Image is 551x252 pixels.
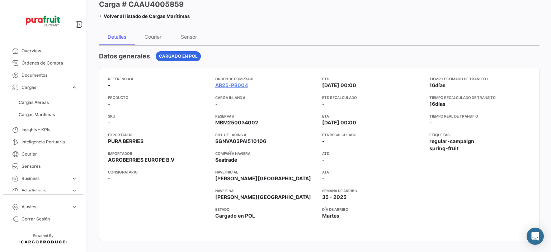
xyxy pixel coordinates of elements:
span: PURA BERRIES [108,138,143,145]
span: 16 [429,82,435,88]
app-card-info-title: Tiempo real de transito [429,113,531,119]
span: - [322,101,325,107]
span: - [322,156,325,163]
span: expand_more [71,187,77,194]
app-card-info-title: Compañía naviera [215,151,317,156]
app-card-info-title: ETA [322,113,424,119]
app-card-info-title: Referencia # [108,76,209,82]
span: Ajustes [22,204,68,210]
app-card-info-title: Bill of Lading # [215,132,317,138]
span: 35 - 2025 [322,194,347,201]
span: Cerrar Sesión [22,216,77,222]
app-card-info-title: ETA Recalculado [322,132,424,138]
app-card-info-title: Etiquetas [429,132,531,138]
span: Courier [22,151,77,157]
app-card-info-title: Tiempo recalculado de transito [429,95,531,100]
span: Estadísticas [22,187,68,194]
app-card-info-title: ETD [322,76,424,82]
app-card-info-title: ATA [322,169,424,175]
app-card-info-title: SKU [108,113,209,119]
img: Logo+PuraFruit.png [25,9,61,33]
app-card-info-title: ETD Recalculado [322,95,424,100]
span: - [215,100,218,108]
span: - [108,119,110,126]
a: Insights - KPIs [6,124,80,136]
div: Abrir Intercom Messenger [527,228,544,245]
span: Cargas Marítimas [19,111,55,118]
app-card-info-title: Importador [108,151,209,156]
app-card-info-title: Semana de Arribo [322,188,424,194]
span: Sensores [22,163,77,170]
span: Seatrade [215,156,237,163]
span: expand_more [71,175,77,182]
span: expand_more [71,204,77,210]
span: Órdenes de Compra [22,60,77,66]
span: spring-fruit [429,145,458,152]
span: Martes [322,212,339,219]
span: días [435,82,446,88]
div: Courier [145,34,161,40]
a: AR25-PB004 [215,82,248,89]
span: - [322,175,325,182]
app-card-info-title: Orden de Compra # [215,76,317,82]
a: Cargas Aéreas [16,97,80,108]
span: expand_more [71,84,77,91]
span: días [435,101,446,107]
span: Cargas [22,84,68,91]
span: [PERSON_NAME][GEOGRAPHIC_DATA] [215,175,311,182]
a: Sensores [6,160,80,172]
a: Overview [6,45,80,57]
app-card-info-title: Exportador [108,132,209,138]
span: regular-campaign [429,138,474,145]
span: SGNVA03PAI510106 [215,138,266,145]
a: Inteligencia Portuaria [6,136,80,148]
app-card-info-title: Día de Arribo [322,206,424,212]
span: Inteligencia Portuaria [22,139,77,145]
app-card-info-title: ATD [322,151,424,156]
app-card-info-title: Nave final [215,188,317,194]
span: AGROBERRIES EUROPE B.V [108,156,174,163]
span: [DATE] 00:00 [322,119,356,126]
a: Órdenes de Compra [6,57,80,69]
span: Overview [22,48,77,54]
span: [PERSON_NAME][GEOGRAPHIC_DATA] [215,194,311,201]
app-card-info-title: Tiempo estimado de transito [429,76,531,82]
span: Documentos [22,72,77,79]
span: - [108,82,110,89]
span: MBM250034002 [215,119,258,126]
span: - [429,119,432,125]
span: Insights - KPIs [22,127,77,133]
span: - [108,100,110,108]
h4: Datos generales [99,51,150,61]
a: Cargas Marítimas [16,109,80,120]
div: Detalles [108,34,126,40]
span: - [108,175,110,182]
span: Cargas Aéreas [19,99,49,106]
span: 16 [429,101,435,107]
a: Courier [6,148,80,160]
app-card-info-title: Estado [215,206,317,212]
span: Business [22,175,68,182]
app-card-info-title: Carga inland # [215,95,317,100]
span: - [322,138,325,144]
span: Cargado en POL [159,53,198,60]
div: Sensor [181,34,197,40]
app-card-info-title: Reserva # [215,113,317,119]
app-card-info-title: Producto [108,95,209,100]
app-card-info-title: Nave inicial [215,169,317,175]
a: Volver al listado de Cargas Marítimas [99,11,190,21]
span: Cargado en POL [215,212,255,219]
span: [DATE] 00:00 [322,82,356,89]
a: Documentos [6,69,80,81]
app-card-info-title: Consignatario [108,169,209,175]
